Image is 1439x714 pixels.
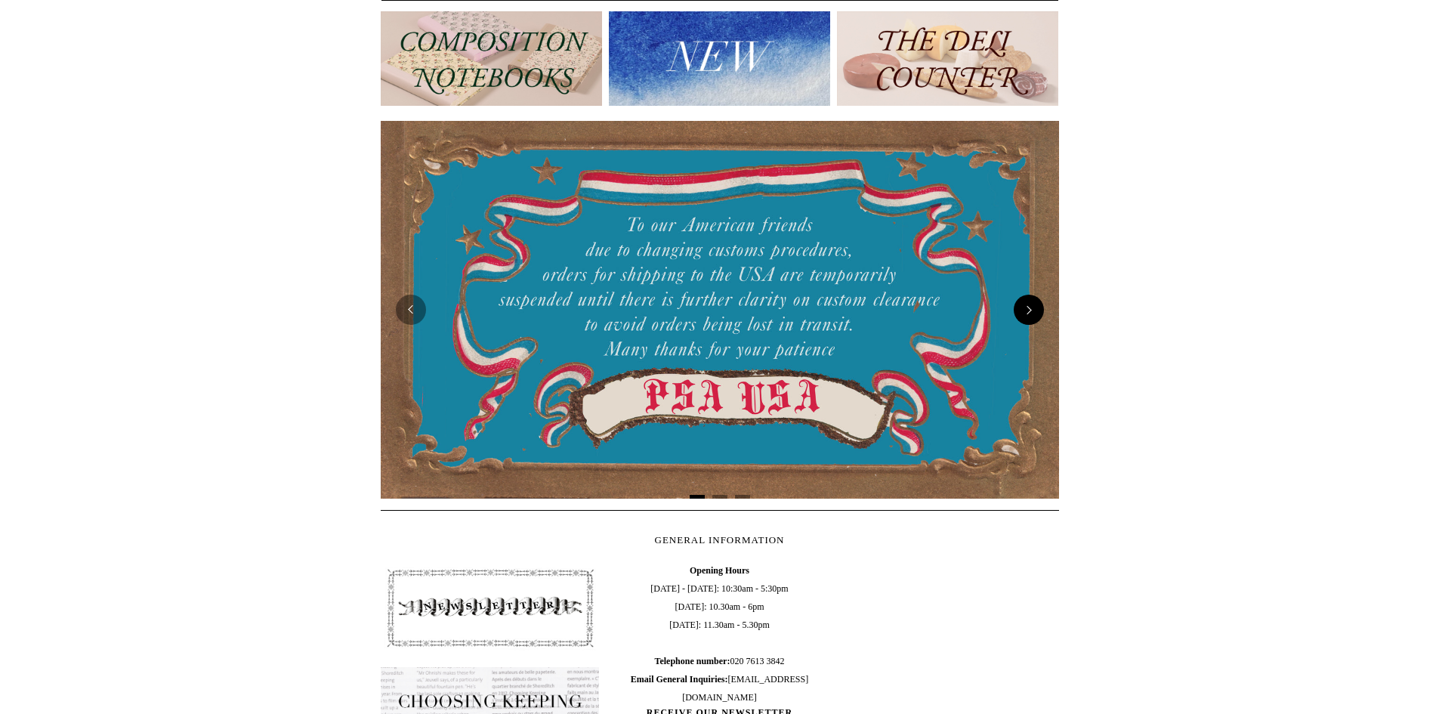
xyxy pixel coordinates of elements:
[609,11,830,106] img: New.jpg__PID:f73bdf93-380a-4a35-bcfe-7823039498e1
[690,495,705,499] button: Page 1
[381,121,1059,499] img: USA PSA .jpg__PID:33428022-6587-48b7-8b57-d7eefc91f15a
[655,534,785,546] span: GENERAL INFORMATION
[1014,295,1044,325] button: Next
[727,656,730,666] b: :
[631,674,808,703] span: [EMAIL_ADDRESS][DOMAIN_NAME]
[655,656,730,666] b: Telephone number
[381,11,602,106] img: 202302 Composition ledgers.jpg__PID:69722ee6-fa44-49dd-a067-31375e5d54ec
[735,495,750,499] button: Page 3
[381,561,600,655] img: pf-4db91bb9--1305-Newsletter-Button_1200x.jpg
[631,674,728,685] b: Email General Inquiries:
[396,295,426,325] button: Previous
[837,11,1058,106] img: The Deli Counter
[712,495,727,499] button: Page 2
[610,561,829,706] span: [DATE] - [DATE]: 10:30am - 5:30pm [DATE]: 10.30am - 6pm [DATE]: 11.30am - 5.30pm 020 7613 3842
[690,565,749,576] b: Opening Hours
